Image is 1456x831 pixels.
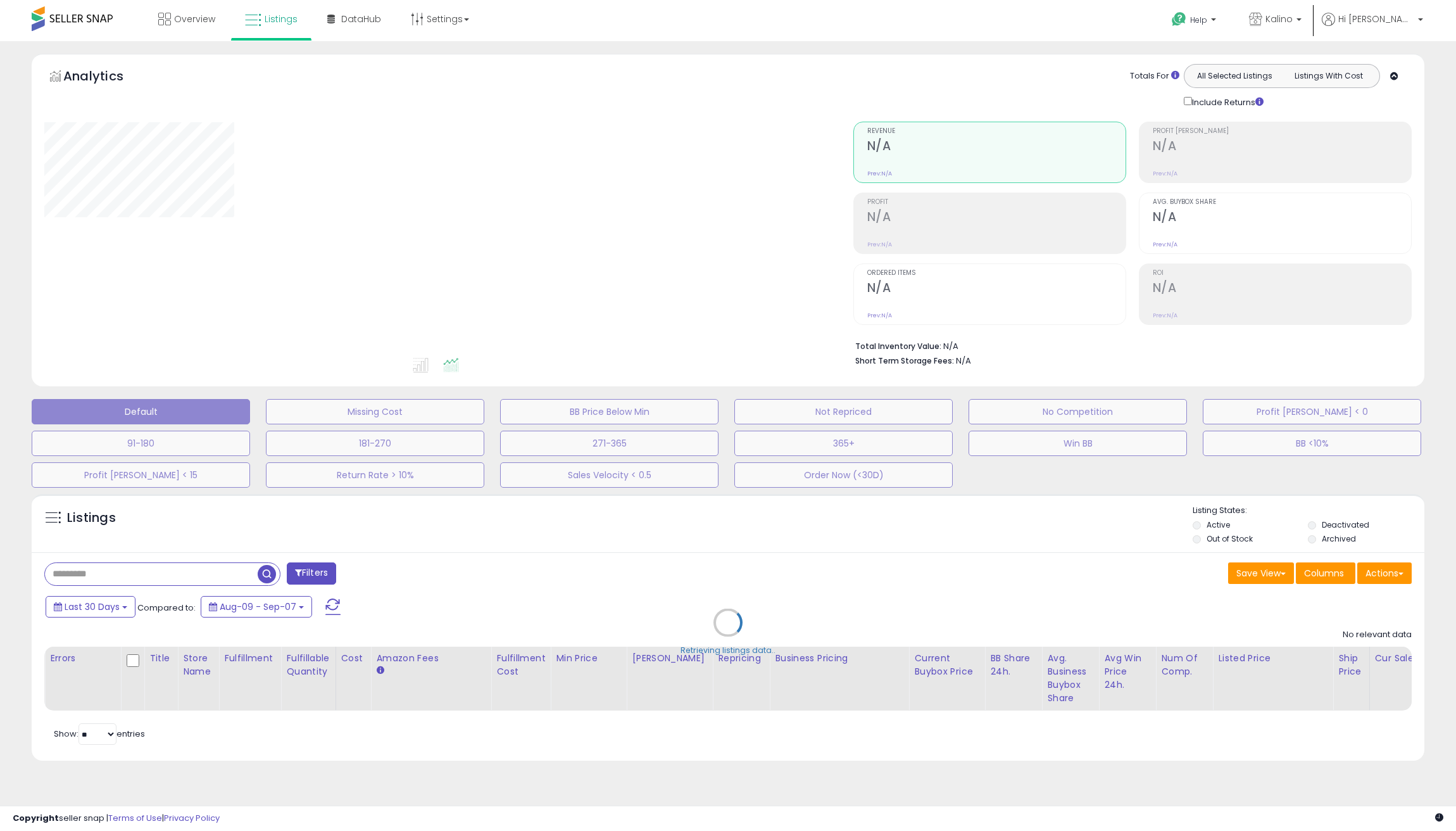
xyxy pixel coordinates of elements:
button: No Competition [969,399,1187,424]
div: Retrieving listings data.. [681,645,775,656]
span: Profit [867,199,1126,206]
span: Ordered Items [867,270,1126,277]
span: Kalino [1265,13,1293,25]
span: Revenue [867,128,1126,135]
button: 181-270 [266,431,484,456]
button: BB Price Below Min [500,399,719,424]
button: Default [32,399,250,424]
span: Hi [PERSON_NAME] [1338,13,1414,25]
button: Profit [PERSON_NAME] < 0 [1203,399,1421,424]
button: Win BB [969,431,1187,456]
h2: N/A [1153,281,1411,298]
div: Include Returns [1174,94,1279,109]
button: All Selected Listings [1188,68,1282,84]
span: ROI [1153,270,1411,277]
button: Listings With Cost [1281,68,1376,84]
a: Help [1162,2,1229,41]
i: Get Help [1171,11,1187,27]
span: Avg. Buybox Share [1153,199,1411,206]
button: Sales Velocity < 0.5 [500,462,719,488]
h2: N/A [1153,210,1411,227]
h2: N/A [867,210,1126,227]
span: Overview [174,13,215,25]
h5: Analytics [63,67,148,88]
div: Totals For [1130,70,1179,82]
button: Order Now (<30D) [734,462,953,488]
button: 271-365 [500,431,719,456]
a: Hi [PERSON_NAME] [1322,13,1423,41]
small: Prev: N/A [867,312,892,319]
span: DataHub [341,13,381,25]
span: N/A [956,355,971,367]
small: Prev: N/A [867,170,892,177]
button: Return Rate > 10% [266,462,484,488]
button: BB <10% [1203,431,1421,456]
li: N/A [855,338,1403,353]
button: Not Repriced [734,399,953,424]
span: Profit [PERSON_NAME] [1153,128,1411,135]
button: Missing Cost [266,399,484,424]
button: 91-180 [32,431,250,456]
h2: N/A [1153,139,1411,156]
small: Prev: N/A [1153,170,1177,177]
small: Prev: N/A [867,241,892,248]
button: Profit [PERSON_NAME] < 15 [32,462,250,488]
h2: N/A [867,281,1126,298]
b: Total Inventory Value: [855,341,941,352]
b: Short Term Storage Fees: [855,355,954,366]
small: Prev: N/A [1153,241,1177,248]
span: Listings [265,13,298,25]
button: 365+ [734,431,953,456]
span: Help [1190,15,1207,25]
small: Prev: N/A [1153,312,1177,319]
h2: N/A [867,139,1126,156]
